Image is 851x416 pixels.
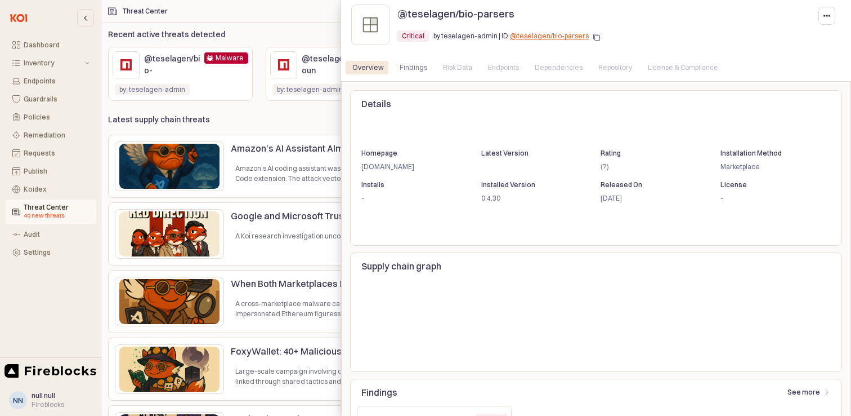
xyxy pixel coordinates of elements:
p: 0.4.30 [481,193,579,203]
p: by teselagen-admin | ID: [433,31,589,41]
p: Findings [361,386,751,399]
iframe: SupplyChainGraph [361,282,831,363]
p: Latest Version [481,148,579,158]
p: Homepage [361,148,460,158]
p: (?) [601,162,699,172]
p: Marketplace [720,162,818,172]
p: See more [787,388,820,397]
p: @teselagen/bio-parsers [397,6,514,21]
p: Rating [601,148,699,158]
div: Repository [592,61,639,74]
div: License & Compliance [641,61,725,74]
div: Risk Data [436,61,479,74]
div: Critical [402,30,424,42]
div: License & Compliance [648,61,718,74]
p: Installed Version [481,180,579,190]
div: Risk Data [443,61,472,74]
p: Supply chain graph [361,259,831,273]
div: Overview [352,61,384,74]
p: [DATE] [601,193,699,203]
div: Dependencies [528,61,589,74]
p: Released On [601,180,699,190]
p: - [361,193,460,203]
div: Endpoints [481,61,526,74]
p: Details [361,97,831,110]
div: Endpoints [488,61,519,74]
p: License [720,180,818,190]
div: Overview [346,61,391,74]
div: Repository [598,61,632,74]
p: [DOMAIN_NAME] [361,162,460,172]
div: Dependencies [535,61,583,74]
button: See more [782,383,835,401]
a: @teselagen/bio-parsers [510,32,589,40]
p: - [720,193,818,203]
div: Findings [393,61,434,74]
p: Installation Method [720,148,818,158]
p: Installs [361,180,460,190]
div: Findings [400,61,427,74]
